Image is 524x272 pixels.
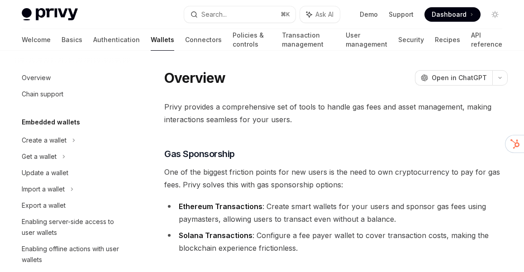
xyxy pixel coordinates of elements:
[281,11,290,18] span: ⌘ K
[164,229,508,254] li: : Configure a fee payer wallet to cover transaction costs, making the blockchain experience frict...
[14,241,130,268] a: Enabling offline actions with user wallets
[360,10,378,19] a: Demo
[432,10,467,19] span: Dashboard
[14,86,130,102] a: Chain support
[424,7,481,22] a: Dashboard
[435,29,460,51] a: Recipes
[14,197,130,214] a: Export a wallet
[14,214,130,241] a: Enabling server-side access to user wallets
[179,202,262,211] strong: Ethereum Transactions
[398,29,424,51] a: Security
[93,29,140,51] a: Authentication
[179,231,252,240] strong: Solana Transactions
[164,200,508,225] li: : Create smart wallets for your users and sponsor gas fees using paymasters, allowing users to tr...
[300,6,340,23] button: Ask AI
[22,167,68,178] div: Update a wallet
[233,29,271,51] a: Policies & controls
[164,100,508,126] span: Privy provides a comprehensive set of tools to handle gas fees and asset management, making inter...
[282,29,335,51] a: Transaction management
[432,73,487,82] span: Open in ChatGPT
[22,89,63,100] div: Chain support
[22,72,51,83] div: Overview
[164,70,225,86] h1: Overview
[488,7,502,22] button: Toggle dark mode
[184,6,295,23] button: Search...⌘K
[164,166,508,191] span: One of the biggest friction points for new users is the need to own cryptocurrency to pay for gas...
[22,29,51,51] a: Welcome
[201,9,227,20] div: Search...
[389,10,414,19] a: Support
[471,29,502,51] a: API reference
[22,200,66,211] div: Export a wallet
[22,135,67,146] div: Create a wallet
[14,165,130,181] a: Update a wallet
[22,243,125,265] div: Enabling offline actions with user wallets
[22,216,125,238] div: Enabling server-side access to user wallets
[22,117,80,128] h5: Embedded wallets
[62,29,82,51] a: Basics
[22,151,57,162] div: Get a wallet
[164,148,235,160] span: Gas Sponsorship
[22,184,65,195] div: Import a wallet
[185,29,222,51] a: Connectors
[346,29,387,51] a: User management
[415,70,492,86] button: Open in ChatGPT
[22,8,78,21] img: light logo
[315,10,333,19] span: Ask AI
[14,70,130,86] a: Overview
[151,29,174,51] a: Wallets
